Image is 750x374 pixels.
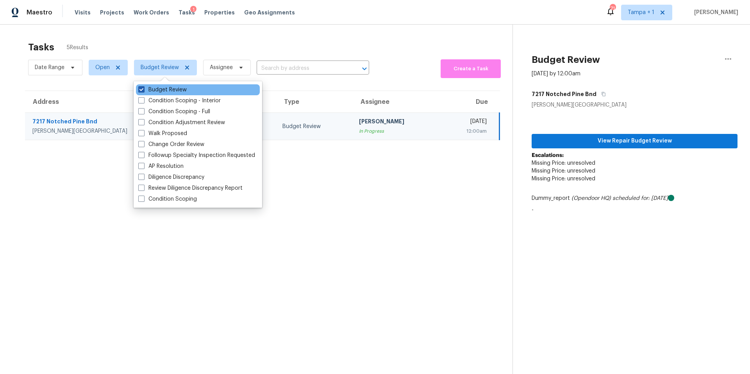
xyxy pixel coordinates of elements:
[204,9,235,16] span: Properties
[95,64,110,71] span: Open
[532,70,580,78] div: [DATE] by 12:00am
[244,9,295,16] span: Geo Assignments
[179,10,195,15] span: Tasks
[532,160,595,166] span: Missing Price: unresolved
[138,97,221,105] label: Condition Scoping - Interior
[612,196,668,201] i: scheduled for: [DATE]
[138,195,197,203] label: Condition Scoping
[538,136,731,146] span: View Repair Budget Review
[445,64,497,73] span: Create a Task
[441,59,501,78] button: Create a Task
[35,64,64,71] span: Date Range
[359,63,370,74] button: Open
[532,168,595,174] span: Missing Price: unresolved
[446,127,487,135] div: 12:00am
[190,6,196,14] div: 1
[134,9,169,16] span: Work Orders
[532,176,595,182] span: Missing Price: unresolved
[532,153,564,158] b: Escalations:
[532,134,737,148] button: View Repair Budget Review
[691,9,738,16] span: [PERSON_NAME]
[596,87,607,101] button: Copy Address
[532,90,596,98] h5: 7217 Notched Pine Bnd
[138,108,210,116] label: Condition Scoping - Full
[32,118,183,127] div: 7217 Notched Pine Bnd
[282,123,346,130] div: Budget Review
[257,62,347,75] input: Search by address
[27,9,52,16] span: Maestro
[138,130,187,137] label: Walk Proposed
[141,64,179,71] span: Budget Review
[210,64,233,71] span: Assignee
[532,206,737,214] p: -
[138,141,204,148] label: Change Order Review
[628,9,654,16] span: Tampa + 1
[571,196,611,201] i: (Opendoor HQ)
[440,91,500,113] th: Due
[28,43,54,51] h2: Tasks
[138,184,243,192] label: Review Diligence Discrepancy Report
[138,162,184,170] label: AP Resolution
[532,101,737,109] div: [PERSON_NAME][GEOGRAPHIC_DATA]
[75,9,91,16] span: Visits
[100,9,124,16] span: Projects
[359,127,434,135] div: In Progress
[610,5,615,12] div: 71
[359,118,434,127] div: [PERSON_NAME]
[138,86,187,94] label: Budget Review
[32,127,183,135] div: [PERSON_NAME][GEOGRAPHIC_DATA]
[25,91,189,113] th: Address
[532,56,600,64] h2: Budget Review
[138,119,225,126] label: Condition Adjustment Review
[138,173,204,181] label: Diligence Discrepancy
[353,91,440,113] th: Assignee
[138,151,255,159] label: Followup Specialty Inspection Requested
[446,118,487,127] div: [DATE]
[532,194,737,202] div: Dummy_report
[276,91,353,113] th: Type
[67,44,88,52] span: 5 Results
